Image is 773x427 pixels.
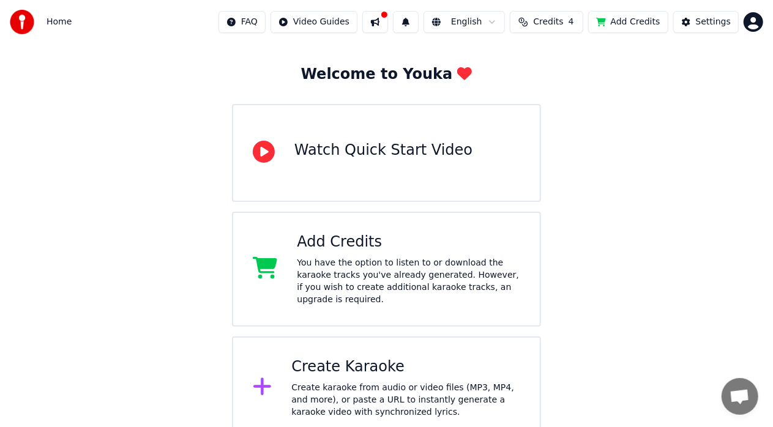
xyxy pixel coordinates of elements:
button: Credits4 [510,11,583,33]
div: Create Karaoke [291,357,520,377]
div: Welcome to Youka [301,65,472,84]
span: Home [47,16,72,28]
div: Create karaoke from audio or video files (MP3, MP4, and more), or paste a URL to instantly genera... [291,382,520,418]
div: Settings [696,16,731,28]
button: Settings [673,11,739,33]
div: Open chat [722,378,758,415]
nav: breadcrumb [47,16,72,28]
img: youka [10,10,34,34]
div: Watch Quick Start Video [294,141,472,160]
div: Add Credits [297,232,520,252]
button: Add Credits [588,11,668,33]
button: FAQ [218,11,266,33]
span: 4 [569,16,574,28]
div: You have the option to listen to or download the karaoke tracks you've already generated. However... [297,257,520,306]
button: Video Guides [271,11,357,33]
span: Credits [533,16,563,28]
